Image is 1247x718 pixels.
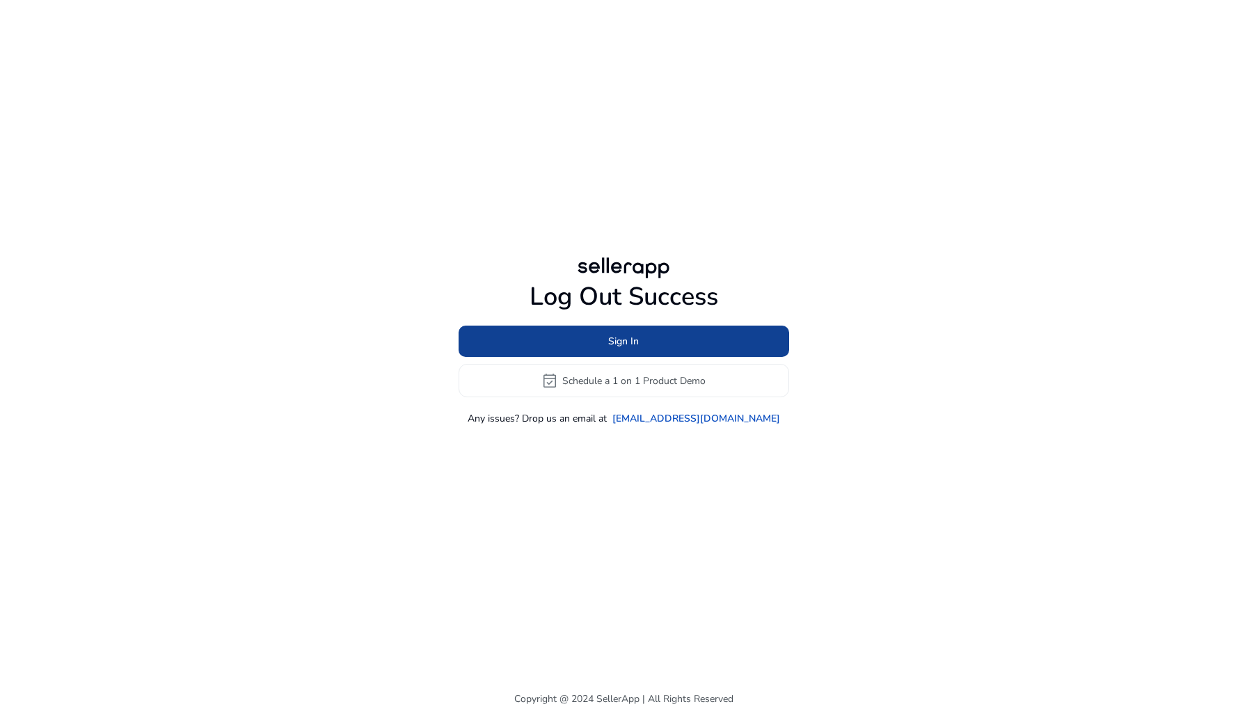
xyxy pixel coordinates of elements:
[612,411,780,426] a: [EMAIL_ADDRESS][DOMAIN_NAME]
[459,364,789,397] button: event_availableSchedule a 1 on 1 Product Demo
[459,282,789,312] h1: Log Out Success
[608,334,639,349] span: Sign In
[468,411,607,426] p: Any issues? Drop us an email at
[541,372,558,389] span: event_available
[459,326,789,357] button: Sign In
